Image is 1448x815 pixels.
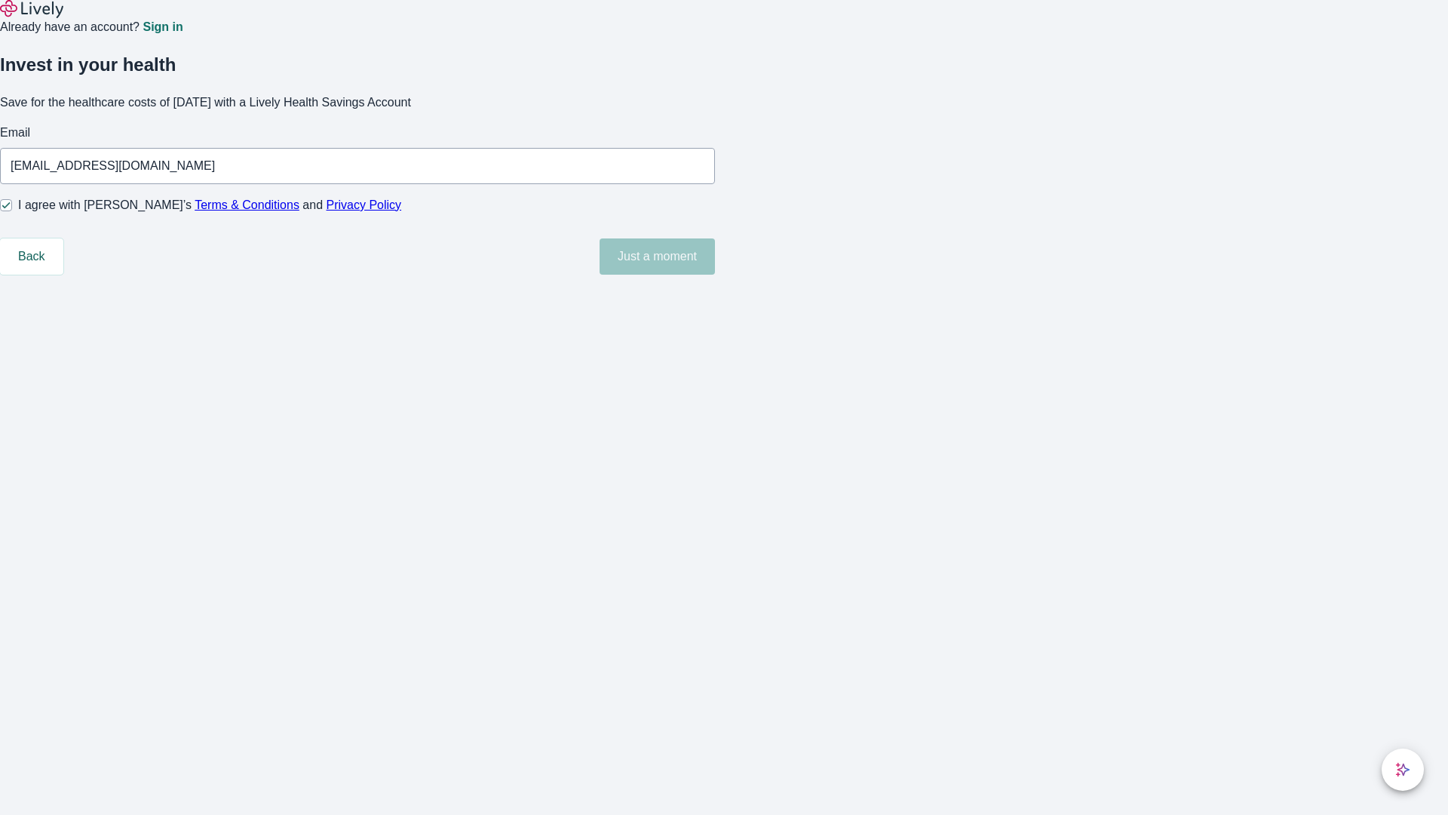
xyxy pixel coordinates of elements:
a: Privacy Policy [327,198,402,211]
svg: Lively AI Assistant [1395,762,1410,777]
span: I agree with [PERSON_NAME]’s and [18,196,401,214]
button: chat [1382,749,1424,791]
a: Sign in [143,21,183,33]
a: Terms & Conditions [195,198,299,211]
